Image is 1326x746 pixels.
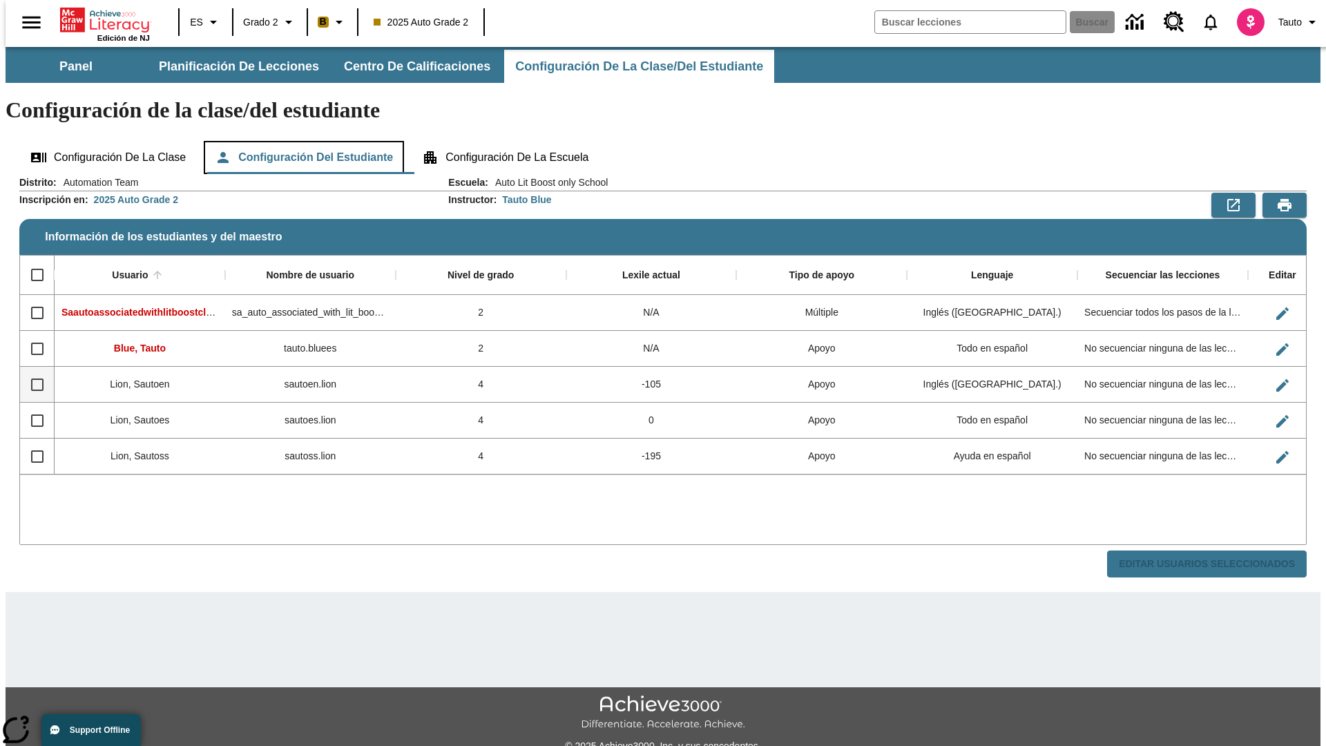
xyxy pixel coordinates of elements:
button: Abrir el menú lateral [11,2,52,43]
span: Blue, Tauto [114,343,166,354]
div: Lexile actual [622,269,680,282]
button: Exportar a CSV [1211,193,1256,218]
h2: Distrito : [19,177,57,189]
div: Todo en español [907,331,1077,367]
button: Editar Usuario [1269,443,1296,471]
a: Portada [60,6,150,34]
div: No secuenciar ninguna de las lecciones [1077,367,1248,403]
button: Perfil/Configuración [1273,10,1326,35]
button: Planificación de lecciones [148,50,330,83]
div: No secuenciar ninguna de las lecciones [1077,439,1248,475]
button: Vista previa de impresión [1262,193,1307,218]
span: B [320,13,327,30]
div: N/A [566,295,737,331]
button: Escoja un nuevo avatar [1229,4,1273,40]
div: Inglés (EE. UU.) [907,367,1077,403]
div: Tipo de apoyo [789,269,854,282]
div: Portada [60,5,150,42]
div: Usuario [112,269,148,282]
button: Grado: Grado 2, Elige un grado [238,10,302,35]
span: Tauto [1278,15,1302,30]
button: Configuración de la clase [19,141,197,174]
button: Lenguaje: ES, Selecciona un idioma [184,10,228,35]
div: Nivel de grado [448,269,514,282]
div: sautoss.lion [225,439,396,475]
span: 2025 Auto Grade 2 [374,15,469,30]
a: Centro de recursos, Se abrirá en una pestaña nueva. [1155,3,1193,41]
span: Edición de NJ [97,34,150,42]
span: Lion, Sautoss [110,450,169,461]
span: Automation Team [57,175,139,189]
h1: Configuración de la clase/del estudiante [6,97,1320,123]
div: 2 [396,331,566,367]
span: Información de los estudiantes y del maestro [45,231,282,243]
button: Boost El color de la clase es anaranjado claro. Cambiar el color de la clase. [312,10,353,35]
button: Editar Usuario [1269,372,1296,399]
div: Tauto Blue [502,193,551,207]
button: Panel [7,50,145,83]
button: Editar Usuario [1269,408,1296,435]
div: tauto.bluees [225,331,396,367]
div: Secuenciar todos los pasos de la lección [1077,295,1248,331]
span: ES [190,15,203,30]
div: No secuenciar ninguna de las lecciones [1077,403,1248,439]
img: avatar image [1237,8,1265,36]
div: 2025 Auto Grade 2 [94,193,178,207]
div: 2 [396,295,566,331]
h2: Instructor : [448,194,497,206]
div: Apoyo [736,403,907,439]
button: Editar Usuario [1269,336,1296,363]
div: Apoyo [736,331,907,367]
div: Subbarra de navegación [6,50,776,83]
div: Inglés (EE. UU.) [907,295,1077,331]
div: Información de los estudiantes y del maestro [19,175,1307,578]
button: Configuración del estudiante [204,141,404,174]
a: Notificaciones [1193,4,1229,40]
div: Ayuda en español [907,439,1077,475]
button: Configuración de la clase/del estudiante [504,50,774,83]
div: sautoes.lion [225,403,396,439]
div: Todo en español [907,403,1077,439]
span: Auto Lit Boost only School [488,175,608,189]
div: Múltiple [736,295,907,331]
div: -195 [566,439,737,475]
div: N/A [566,331,737,367]
button: Support Offline [41,714,141,746]
span: Support Offline [70,725,130,735]
button: Configuración de la escuela [411,141,599,174]
div: Secuenciar las lecciones [1106,269,1220,282]
div: 4 [396,367,566,403]
div: Apoyo [736,439,907,475]
span: Lion, Sautoes [110,414,170,425]
button: Editar Usuario [1269,300,1296,327]
div: 4 [396,403,566,439]
input: Buscar campo [875,11,1066,33]
div: Apoyo [736,367,907,403]
button: Centro de calificaciones [333,50,501,83]
img: Achieve3000 Differentiate Accelerate Achieve [581,696,745,731]
div: 4 [396,439,566,475]
div: 0 [566,403,737,439]
div: Nombre de usuario [266,269,354,282]
div: -105 [566,367,737,403]
span: Lion, Sautoen [110,379,169,390]
div: sa_auto_associated_with_lit_boost_classes [225,295,396,331]
span: Grado 2 [243,15,278,30]
a: Centro de información [1117,3,1155,41]
div: Lenguaje [971,269,1013,282]
span: Saautoassociatedwithlitboostcl, Saautoassociatedwithlitboostcl [61,307,356,318]
div: Subbarra de navegación [6,47,1320,83]
h2: Inscripción en : [19,194,88,206]
div: sautoen.lion [225,367,396,403]
div: Editar [1269,269,1296,282]
h2: Escuela : [448,177,488,189]
div: Configuración de la clase/del estudiante [19,141,1307,174]
div: No secuenciar ninguna de las lecciones [1077,331,1248,367]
